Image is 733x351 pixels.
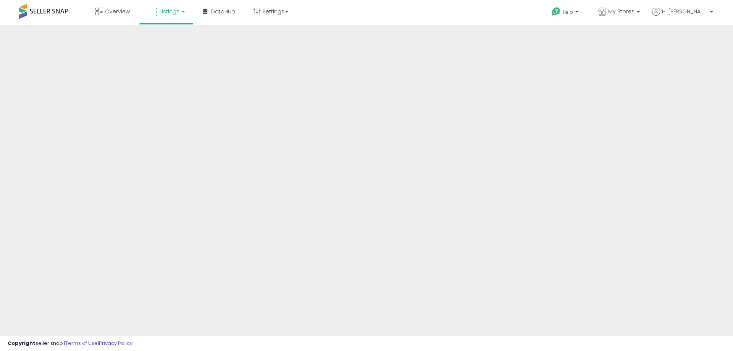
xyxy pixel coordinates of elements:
span: Help [563,9,573,15]
a: Terms of Use [65,340,98,347]
span: Overview [105,8,130,15]
span: My Stores [608,8,635,15]
span: DataHub [211,8,235,15]
a: Help [546,1,586,25]
span: Listings [160,8,179,15]
a: Hi [PERSON_NAME] [652,8,713,25]
i: Get Help [551,7,561,16]
strong: Copyright [8,340,36,347]
div: seller snap | | [8,340,132,347]
a: Privacy Policy [99,340,132,347]
span: Hi [PERSON_NAME] [662,8,708,15]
